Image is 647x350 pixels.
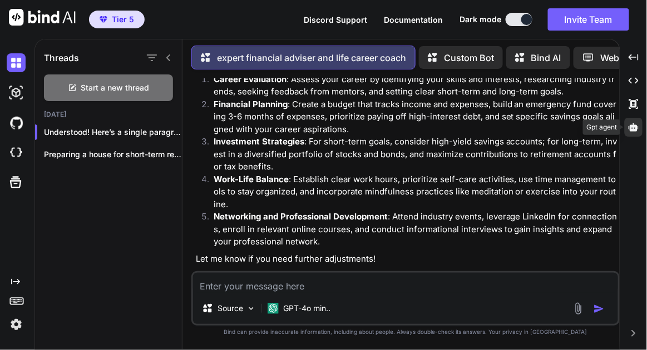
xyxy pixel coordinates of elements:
strong: Work-Life Balance [214,174,289,184]
p: GPT-4o min.. [283,303,330,314]
button: premiumTier 5 [89,11,145,28]
button: Discord Support [304,14,367,26]
p: Preparing a house for short-term rentals... [44,149,182,160]
img: darkAi-studio [7,83,26,102]
img: Pick Models [246,304,256,313]
img: Bind AI [9,9,76,26]
p: : Assess your career by identifying your skills and interests, researching industry trends, seeki... [214,73,618,98]
span: Start a new thread [81,82,150,93]
p: Bind can provide inaccurate information, including about people. Always double-check its answers.... [191,328,620,336]
p: : Attend industry events, leverage LinkedIn for connections, enroll in relevant online courses, a... [214,211,618,248]
button: Documentation [384,14,443,26]
span: Discord Support [304,15,367,24]
p: expert financial adviser and life career coach [217,51,406,64]
strong: Networking and Professional Development [214,211,388,222]
span: Dark mode [460,14,501,25]
strong: Investment Strategies [214,136,304,147]
img: cloudideIcon [7,143,26,162]
p: Understood! Here’s a single paragraph re... [44,127,182,138]
p: Source [218,303,243,314]
img: darkChat [7,53,26,72]
p: Custom Bot [444,51,494,64]
img: attachment [572,302,585,315]
p: Bind AI [531,51,561,64]
img: githubDark [7,113,26,132]
p: : Create a budget that tracks income and expenses, build an emergency fund covering 3-6 months of... [214,98,618,136]
span: Documentation [384,15,443,24]
h2: [DATE] [35,110,182,119]
div: Gpt agent [583,119,620,135]
button: Invite Team [548,8,629,31]
h1: Threads [44,51,79,64]
p: : Establish clear work hours, prioritize self-care activities, use time management tools to stay ... [214,173,618,211]
img: premium [100,16,107,23]
img: settings [7,315,26,334]
p: Let me know if you need further adjustments! [196,253,618,266]
strong: Career Evaluation [214,74,287,84]
img: icon [594,303,605,314]
strong: Financial Planning [214,99,288,109]
img: GPT-4o mini [268,303,279,314]
span: Tier 5 [112,14,134,25]
p: : For short-term goals, consider high-yield savings accounts; for long-term, invest in a diversif... [214,136,618,173]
